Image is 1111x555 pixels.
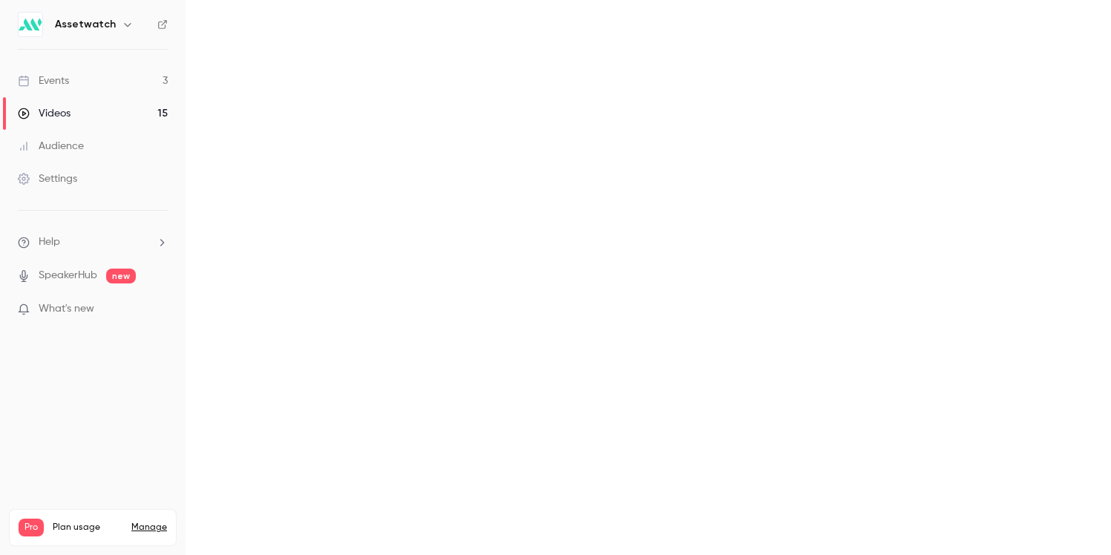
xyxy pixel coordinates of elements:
span: Plan usage [53,522,122,533]
div: Settings [18,171,77,186]
li: help-dropdown-opener [18,234,168,250]
a: Manage [131,522,167,533]
div: Events [18,73,69,88]
span: What's new [39,301,94,317]
img: Assetwatch [19,13,42,36]
div: Videos [18,106,71,121]
a: SpeakerHub [39,268,97,283]
h6: Assetwatch [55,17,116,32]
span: Pro [19,519,44,536]
span: new [106,269,136,283]
div: Audience [18,139,84,154]
span: Help [39,234,60,250]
